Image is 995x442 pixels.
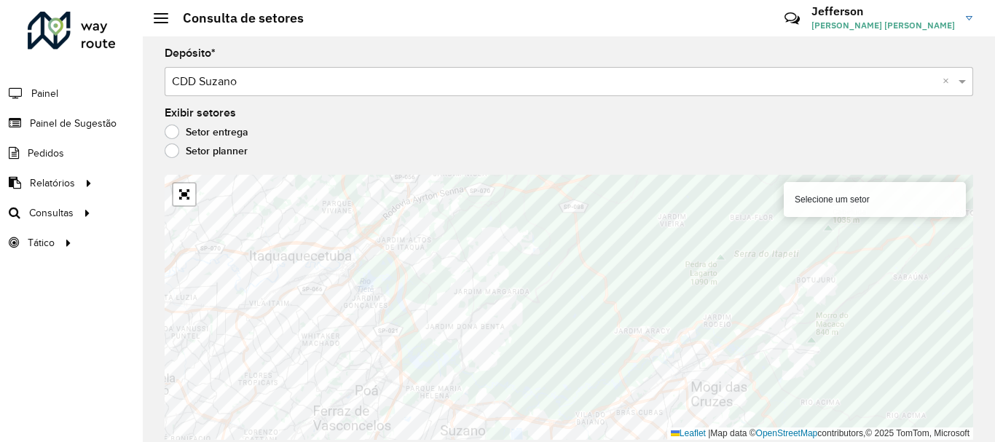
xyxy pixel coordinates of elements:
[168,10,304,26] h2: Consulta de setores
[943,73,955,90] span: Clear all
[29,205,74,221] span: Consultas
[776,3,808,34] a: Contato Rápido
[165,143,248,158] label: Setor planner
[667,427,973,440] div: Map data © contributors,© 2025 TomTom, Microsoft
[756,428,818,438] a: OpenStreetMap
[31,86,58,101] span: Painel
[165,125,248,139] label: Setor entrega
[811,19,955,32] span: [PERSON_NAME] [PERSON_NAME]
[708,428,710,438] span: |
[30,116,117,131] span: Painel de Sugestão
[165,44,216,62] label: Depósito
[173,183,195,205] a: Abrir mapa em tela cheia
[30,175,75,191] span: Relatórios
[671,428,706,438] a: Leaflet
[165,104,236,122] label: Exibir setores
[28,146,64,161] span: Pedidos
[784,182,966,217] div: Selecione um setor
[811,4,955,18] h3: Jefferson
[28,235,55,250] span: Tático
